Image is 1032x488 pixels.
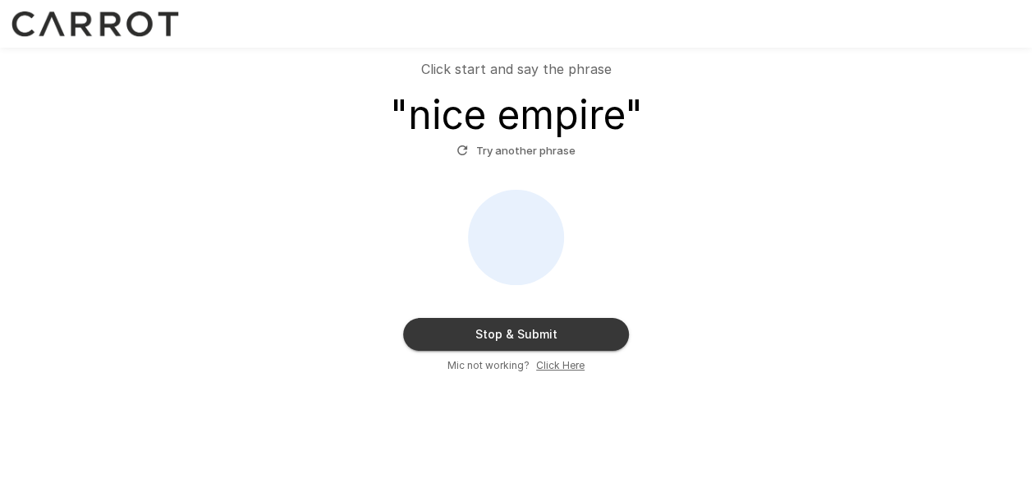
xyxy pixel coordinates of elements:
[447,357,530,374] span: Mic not working?
[536,359,585,371] u: Click Here
[390,92,643,138] h3: " nice empire "
[452,138,580,163] button: Try another phrase
[403,318,629,351] button: Stop & Submit
[421,59,612,79] p: Click start and say the phrase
